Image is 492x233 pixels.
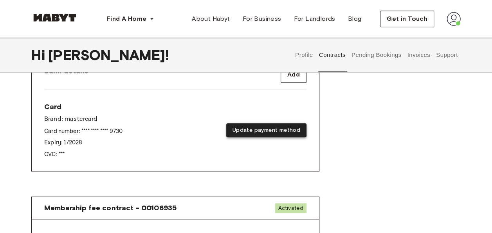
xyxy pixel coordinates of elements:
span: Add [287,70,300,79]
a: About Habyt [186,11,236,27]
span: Card [44,102,123,111]
span: Get in Touch [387,14,427,24]
button: Pending Bookings [350,38,402,72]
button: Find A Home [100,11,160,27]
img: Habyt [31,14,78,22]
p: Brand: mastercard [44,115,123,124]
span: For Landlords [294,14,335,24]
button: Add [281,66,306,83]
span: Find A Home [106,14,146,24]
span: Hi [31,47,48,63]
span: For Business [243,14,281,24]
button: Get in Touch [380,11,434,27]
div: user profile tabs [292,38,461,72]
a: For Landlords [287,11,341,27]
a: Blog [342,11,368,27]
a: For Business [236,11,288,27]
p: Expiry: 1 / 2028 [44,138,123,147]
span: Activated [275,203,306,213]
span: About Habyt [192,14,230,24]
button: Update payment method [226,123,306,138]
span: Membership fee contract - 00106935 [44,203,177,213]
button: Contracts [318,38,346,72]
button: Profile [294,38,314,72]
button: Invoices [406,38,431,72]
span: [PERSON_NAME] ! [48,47,169,63]
button: Support [435,38,459,72]
span: Blog [348,14,362,24]
img: avatar [447,12,461,26]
